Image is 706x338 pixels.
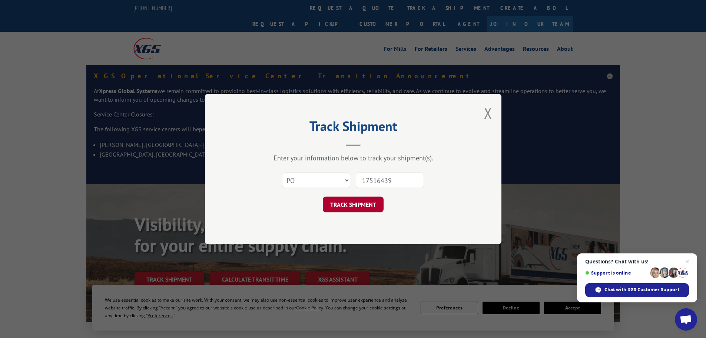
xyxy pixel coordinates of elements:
[356,173,424,188] input: Number(s)
[242,154,464,162] div: Enter your information below to track your shipment(s).
[242,121,464,135] h2: Track Shipment
[484,103,492,123] button: Close modal
[604,286,679,293] span: Chat with XGS Customer Support
[585,283,689,297] span: Chat with XGS Customer Support
[585,270,647,276] span: Support is online
[323,197,384,212] button: TRACK SHIPMENT
[675,308,697,331] a: Open chat
[585,259,689,265] span: Questions? Chat with us!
